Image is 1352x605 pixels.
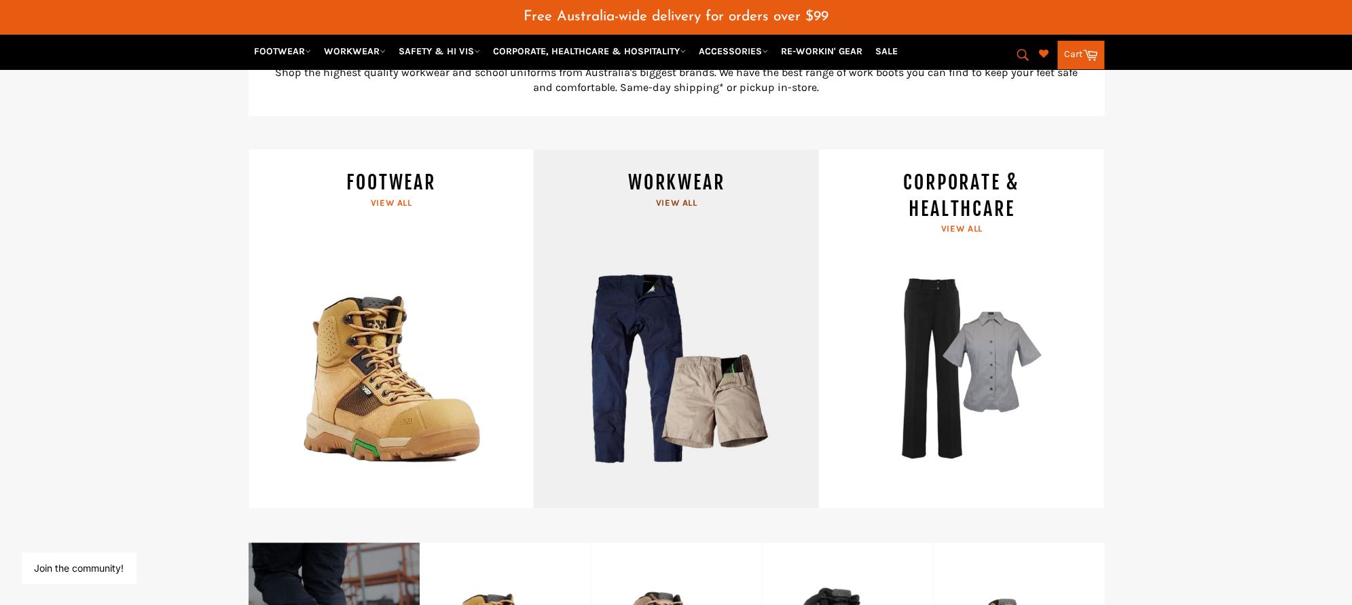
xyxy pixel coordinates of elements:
[34,562,124,574] button: Join the community!
[488,39,691,63] a: CORPORATE, HEALTHCARE & HOSPITALITY
[818,149,1103,509] a: CORPORATE & HEALTHCARE View all wear corporate
[318,39,391,63] a: WORKWEAR
[775,39,868,63] a: RE-WORKIN' GEAR
[393,39,486,63] a: SAFETY & HI VIS
[269,65,1084,95] p: Shop the highest quality workwear and school uniforms from Australia's biggest brands. We have th...
[870,39,903,63] a: SALE
[524,10,828,24] span: Free Australia-wide delivery for orders over $99
[249,39,316,63] a: FOOTWEAR
[533,149,818,509] a: WORKWEAR View all WORKWEAR
[693,39,773,63] a: ACCESSORIES
[249,149,534,509] a: FOOTWEAR View all Workin Gear Boots
[1057,41,1104,69] a: Cart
